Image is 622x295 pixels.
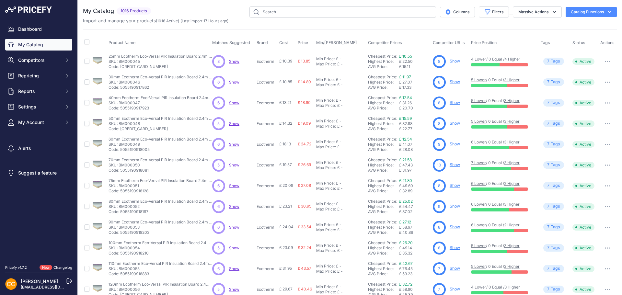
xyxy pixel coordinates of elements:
[368,95,397,100] a: Cheapest Price:
[5,23,72,257] nav: Sidebar
[471,140,486,144] a: 6 Lower
[543,58,564,65] span: Tag
[399,100,412,105] span: £ 31.26
[399,240,413,245] a: £ 26.20
[316,62,336,67] div: Max Price:
[279,162,292,167] span: £ 19.57
[471,264,486,269] a: 5 Lower
[337,62,340,67] div: £
[368,116,397,121] a: Cheapest Price:
[279,183,293,188] span: £ 20.09
[279,100,291,105] span: £ 13.21
[450,162,460,167] a: Show
[399,64,430,69] div: £ 15.11
[504,264,520,269] a: 2 Higher
[109,121,212,126] p: SKU: BM000048
[558,141,560,147] span: s
[18,73,61,79] span: Repricing
[279,79,292,84] span: £ 10.85
[399,178,412,183] a: £ 21.80
[471,285,486,289] a: 4 Lower
[513,6,562,17] button: Massive Actions
[109,106,212,111] p: Code: 5055190917923
[316,124,336,129] div: Max Price:
[217,183,220,189] span: 6
[450,224,460,229] a: Show
[368,126,399,131] div: AVG Price:
[368,85,399,90] div: AVG Price:
[399,59,413,64] span: £ 22.50
[109,178,212,183] p: 75mm Ecotherm Eco-Versal PIR Insulation Board 2.4m x 1.2m
[5,39,72,51] a: My Catalog
[109,142,212,147] p: SKU: BM000049
[440,7,475,17] button: Columns
[547,79,549,85] span: 7
[109,157,212,163] p: 70mm Ecotherm Eco-Versal PIR Insulation Board 2.4m x 1.2m
[298,121,311,126] span: £ 19.09
[53,265,72,270] a: Changelog
[543,78,564,86] span: Tag
[368,106,399,111] div: AVG Price:
[399,80,412,85] span: £ 27.07
[257,142,276,147] p: Ecotherm
[257,80,276,85] p: Ecotherm
[5,117,72,128] button: My Account
[316,160,335,165] div: Min Price:
[5,167,72,179] a: Suggest a feature
[471,181,486,186] a: 6 Lower
[450,266,460,271] a: Show
[471,77,535,83] p: / 0 Equal /
[438,142,440,147] span: 9
[572,141,594,148] span: Active
[438,100,440,106] span: 8
[5,6,52,13] img: Pricefy Logo
[471,57,535,62] p: / 0 Equal /
[336,56,338,62] div: £
[338,160,341,165] div: -
[471,202,486,207] a: 6 Lower
[229,245,239,250] span: Show
[229,142,239,147] a: Show
[450,287,460,291] a: Show
[157,18,178,23] a: 1016 Active
[229,287,239,292] a: Show
[368,240,397,245] a: Cheapest Price:
[338,56,341,62] div: -
[83,17,228,24] p: Import and manage your products
[337,186,340,191] div: £
[109,168,212,173] p: Code: 5055190918081
[399,142,412,147] span: £ 41.07
[298,162,311,167] span: £ 26.69
[471,160,486,165] a: 7 Lower
[399,183,413,188] span: £ 49.60
[337,103,340,108] div: £
[399,163,413,167] span: £ 47.43
[543,203,564,210] span: Tag
[212,40,250,45] span: Matches Suggested
[340,144,343,150] div: -
[338,98,341,103] div: -
[368,74,397,79] a: Cheapest Price:
[229,163,239,167] a: Show
[471,222,486,227] a: 6 Lower
[336,160,338,165] div: £
[368,147,399,152] div: AVG Price:
[399,282,412,287] a: £ 32.72
[229,266,239,271] span: Show
[109,126,212,131] p: Code: [CREDIT_CARD_NUMBER]
[572,79,594,85] span: Active
[399,126,430,131] div: £ 22.77
[450,121,460,126] a: Show
[298,40,308,45] span: Price
[249,6,436,17] input: Search
[504,202,520,207] a: 3 Higher
[109,199,212,204] p: 80mm Ecotherm Eco-Versal PIR Insulation Board 2.4m x 1.2m
[336,98,338,103] div: £
[558,203,560,210] span: s
[338,201,341,207] div: -
[337,144,340,150] div: £
[229,100,239,105] span: Show
[217,162,220,168] span: 5
[316,56,335,62] div: Min Price:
